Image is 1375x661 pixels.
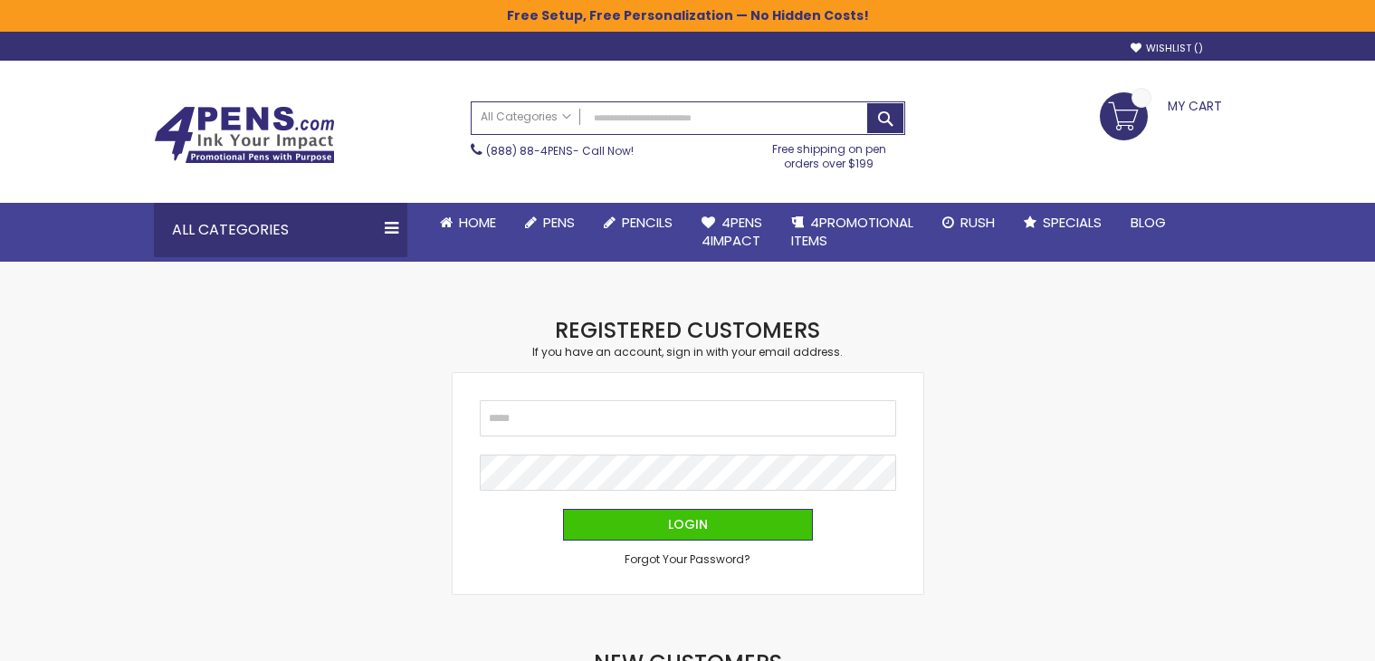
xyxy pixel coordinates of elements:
[1131,213,1166,232] span: Blog
[687,203,777,262] a: 4Pens4impact
[154,203,407,257] div: All Categories
[791,213,913,250] span: 4PROMOTIONAL ITEMS
[622,213,673,232] span: Pencils
[1043,213,1102,232] span: Specials
[486,143,573,158] a: (888) 88-4PENS
[1116,203,1180,243] a: Blog
[668,515,708,533] span: Login
[625,551,750,567] span: Forgot Your Password?
[486,143,634,158] span: - Call Now!
[702,213,762,250] span: 4Pens 4impact
[511,203,589,243] a: Pens
[777,203,928,262] a: 4PROMOTIONALITEMS
[472,102,580,132] a: All Categories
[543,213,575,232] span: Pens
[563,509,813,541] button: Login
[154,106,335,164] img: 4Pens Custom Pens and Promotional Products
[459,213,496,232] span: Home
[481,110,571,124] span: All Categories
[425,203,511,243] a: Home
[555,315,820,345] strong: Registered Customers
[753,135,905,171] div: Free shipping on pen orders over $199
[625,552,750,567] a: Forgot Your Password?
[1131,42,1203,55] a: Wishlist
[960,213,995,232] span: Rush
[589,203,687,243] a: Pencils
[928,203,1009,243] a: Rush
[453,345,923,359] div: If you have an account, sign in with your email address.
[1009,203,1116,243] a: Specials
